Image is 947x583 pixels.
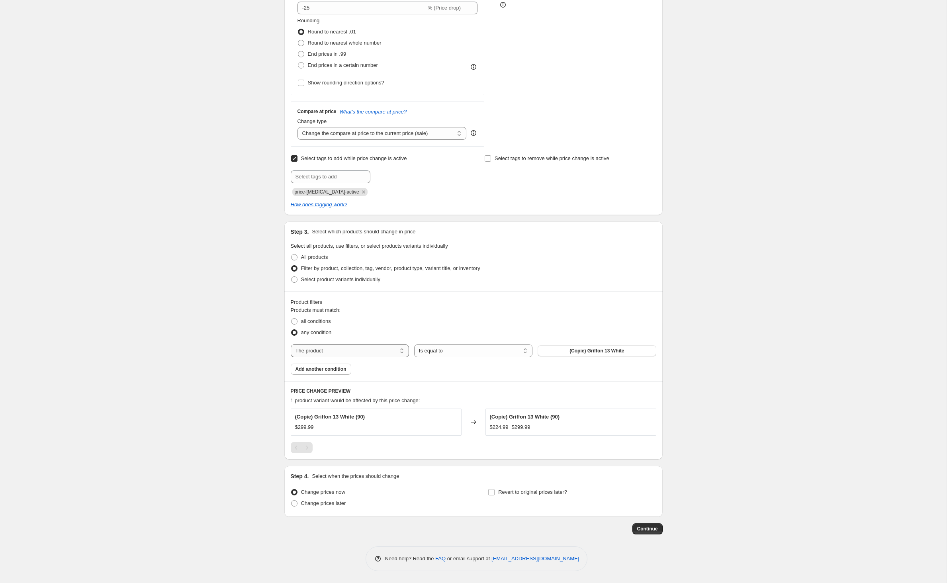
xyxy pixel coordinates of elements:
button: Remove price-change-job-active [360,188,367,196]
strike: $299.99 [512,423,530,431]
p: Select which products should change in price [312,228,415,236]
span: Need help? Read the [385,556,436,561]
span: End prices in .99 [308,51,346,57]
div: Product filters [291,298,656,306]
h6: PRICE CHANGE PREVIEW [291,388,656,394]
span: Rounding [297,18,320,23]
span: any condition [301,329,332,335]
span: Continue [637,526,658,532]
span: or email support at [446,556,491,561]
span: Add another condition [295,366,346,372]
span: Change type [297,118,327,124]
span: Show rounding direction options? [308,80,384,86]
span: End prices in a certain number [308,62,378,68]
h2: Step 4. [291,472,309,480]
span: All products [301,254,328,260]
span: Select all products, use filters, or select products variants individually [291,243,448,249]
button: Continue [632,523,663,534]
span: Select product variants individually [301,276,380,282]
div: $224.99 [490,423,509,431]
span: Filter by product, collection, tag, vendor, product type, variant title, or inventory [301,265,480,271]
a: [EMAIL_ADDRESS][DOMAIN_NAME] [491,556,579,561]
span: Select tags to add while price change is active [301,155,407,161]
span: (Copie) Griffon 13 White [569,348,624,354]
span: all conditions [301,318,331,324]
button: (Copie) Griffon 13 White [538,345,656,356]
span: price-change-job-active [295,189,359,195]
span: Select tags to remove while price change is active [495,155,609,161]
button: What's the compare at price? [340,109,407,115]
span: Products must match: [291,307,341,313]
span: Round to nearest whole number [308,40,382,46]
span: % (Price drop) [428,5,461,11]
input: Select tags to add [291,170,370,183]
input: -15 [297,2,426,14]
a: FAQ [435,556,446,561]
a: How does tagging work? [291,202,347,207]
span: Change prices now [301,489,345,495]
h2: Step 3. [291,228,309,236]
h3: Compare at price [297,108,337,115]
span: Change prices later [301,500,346,506]
button: Add another condition [291,364,351,375]
span: 1 product variant would be affected by this price change: [291,397,420,403]
span: Revert to original prices later? [498,489,567,495]
div: help [470,129,477,137]
p: Select when the prices should change [312,472,399,480]
span: (Copie) Griffon 13 White (90) [490,414,560,420]
div: $299.99 [295,423,314,431]
span: Round to nearest .01 [308,29,356,35]
nav: Pagination [291,442,313,453]
span: (Copie) Griffon 13 White (90) [295,414,365,420]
